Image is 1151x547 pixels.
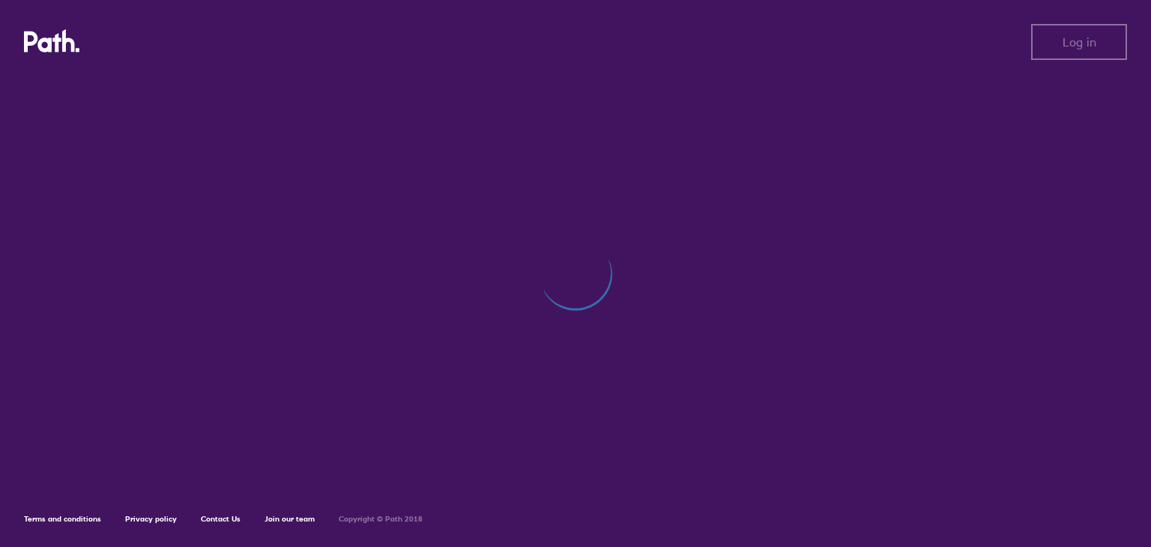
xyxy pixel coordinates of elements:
[339,515,423,524] h6: Copyright © Path 2018
[1031,24,1127,60] button: Log in
[1063,35,1096,49] span: Log in
[24,514,101,524] a: Terms and conditions
[265,514,315,524] a: Join our team
[201,514,241,524] a: Contact Us
[125,514,177,524] a: Privacy policy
